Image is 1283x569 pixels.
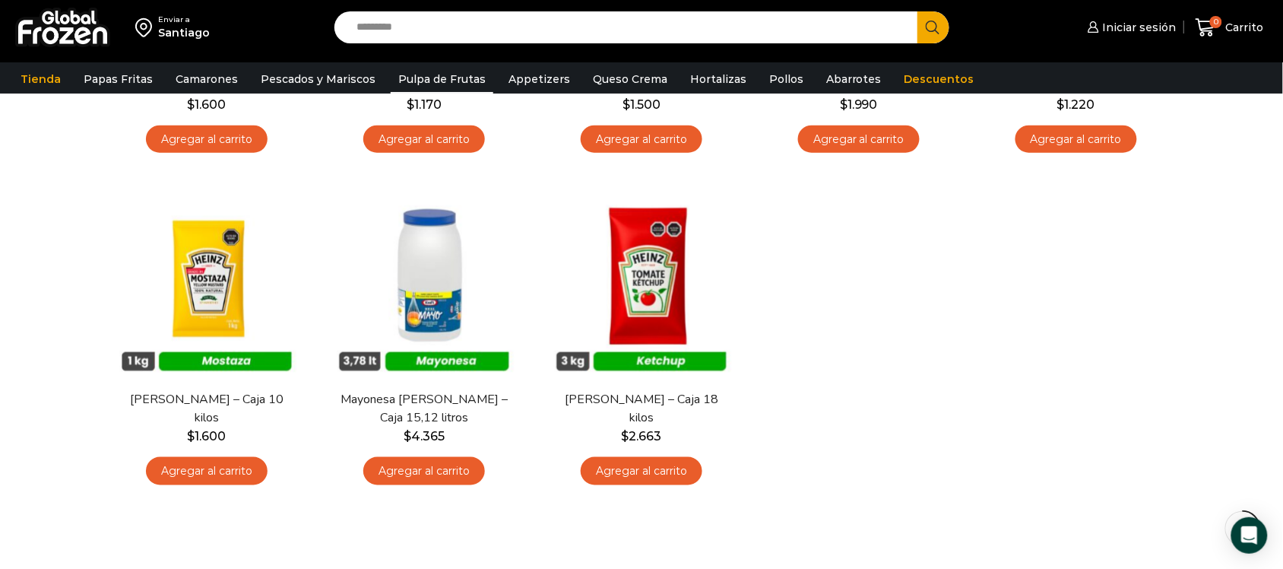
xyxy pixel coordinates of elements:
[13,65,68,94] a: Tienda
[581,126,702,154] a: Agregar al carrito: “Salsa Barbacue Traverso - Caja 10 kilos”
[158,25,210,40] div: Santiago
[819,65,889,94] a: Abarrotes
[622,429,629,443] span: $
[188,97,227,112] bdi: 1.600
[1084,12,1177,43] a: Iniciar sesión
[501,65,578,94] a: Appetizers
[391,65,493,94] a: Pulpa de Frutas
[158,14,210,25] div: Enviar a
[1057,97,1095,112] bdi: 1.220
[1231,517,1268,554] div: Open Intercom Messenger
[407,97,414,112] span: $
[146,126,268,154] a: Agregar al carrito: “Ketchup Traverso - Caja 10 kilos”
[188,97,195,112] span: $
[1192,10,1268,46] a: 0 Carrito
[404,429,411,443] span: $
[1210,16,1222,28] span: 0
[76,65,160,94] a: Papas Fritas
[840,97,878,112] bdi: 1.990
[337,391,512,426] a: Mayonesa [PERSON_NAME] – Caja 15,12 litros
[798,126,920,154] a: Agregar al carrito: “Mayonesa Traverso - Caja 9 kilos”
[135,14,158,40] img: address-field-icon.svg
[622,429,662,443] bdi: 2.663
[1099,20,1177,35] span: Iniciar sesión
[407,97,442,112] bdi: 1.170
[188,429,227,443] bdi: 1.600
[404,429,445,443] bdi: 4.365
[554,391,729,426] a: [PERSON_NAME] – Caja 18 kilos
[146,457,268,485] a: Agregar al carrito: “Mostaza Heinz - Caja 10 kilos”
[683,65,754,94] a: Hortalizas
[585,65,675,94] a: Queso Crema
[581,457,702,485] a: Agregar al carrito: “Ketchup Heinz - Caja 18 kilos”
[1015,126,1137,154] a: Agregar al carrito: “Ají Crema Traverso - Caja 10 kilos”
[1057,97,1065,112] span: $
[119,391,294,426] a: [PERSON_NAME] – Caja 10 kilos
[363,126,485,154] a: Agregar al carrito: “Mostaza Traverso - Caja 10 kilos”
[1222,20,1264,35] span: Carrito
[253,65,383,94] a: Pescados y Mariscos
[188,429,195,443] span: $
[897,65,982,94] a: Descuentos
[762,65,811,94] a: Pollos
[622,97,661,112] bdi: 1.500
[363,457,485,485] a: Agregar al carrito: “Mayonesa Kraft - Caja 15,12 litros”
[917,11,949,43] button: Search button
[622,97,630,112] span: $
[840,97,847,112] span: $
[168,65,246,94] a: Camarones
